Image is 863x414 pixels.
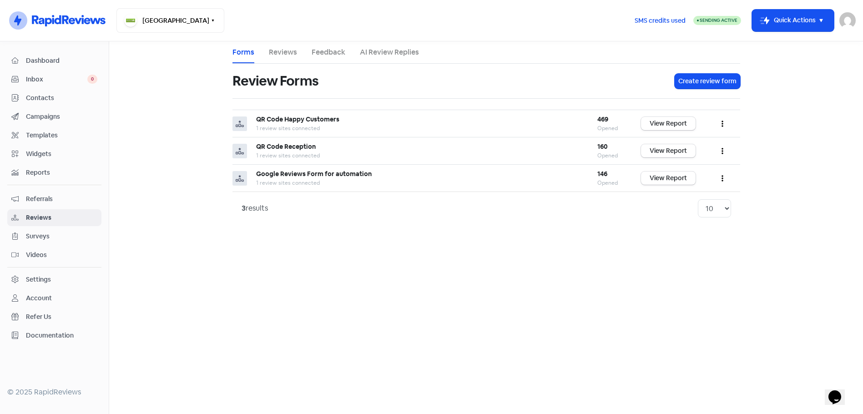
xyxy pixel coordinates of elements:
strong: 3 [242,203,246,213]
a: Settings [7,271,101,288]
a: Videos [7,247,101,263]
img: User [839,12,856,29]
a: Reports [7,164,101,181]
a: Reviews [7,209,101,226]
button: [GEOGRAPHIC_DATA] [116,8,224,33]
button: Quick Actions [752,10,834,31]
a: Surveys [7,228,101,245]
div: Settings [26,275,51,284]
span: Dashboard [26,56,97,66]
span: Sending Active [700,17,737,23]
button: Create review form [675,74,740,89]
span: Widgets [26,149,97,159]
a: Contacts [7,90,101,106]
span: 1 review sites connected [256,179,320,187]
a: Inbox 0 [7,71,101,88]
a: View Report [641,117,696,130]
span: Campaigns [26,112,97,121]
span: Documentation [26,331,97,340]
span: Surveys [26,232,97,241]
span: Inbox [26,75,87,84]
a: Templates [7,127,101,144]
div: results [242,203,268,214]
b: Google Reviews Form for automation [256,170,372,178]
div: Opened [597,151,623,160]
div: Opened [597,124,623,132]
a: AI Review Replies [360,47,419,58]
a: Dashboard [7,52,101,69]
span: 1 review sites connected [256,125,320,132]
a: Reviews [269,47,297,58]
span: Contacts [26,93,97,103]
a: View Report [641,172,696,185]
div: © 2025 RapidReviews [7,387,101,398]
h1: Review Forms [232,66,318,96]
span: 1 review sites connected [256,152,320,159]
b: 160 [597,142,608,151]
iframe: chat widget [825,378,854,405]
span: Refer Us [26,312,97,322]
a: Referrals [7,191,101,207]
b: QR Code Reception [256,142,316,151]
a: Widgets [7,146,101,162]
span: Referrals [26,194,97,204]
div: Account [26,293,52,303]
a: Sending Active [693,15,741,26]
b: 146 [597,170,607,178]
span: Reviews [26,213,97,222]
span: Reports [26,168,97,177]
div: Opened [597,179,623,187]
span: Videos [26,250,97,260]
a: View Report [641,144,696,157]
a: SMS credits used [627,15,693,25]
span: 0 [87,75,97,84]
span: Templates [26,131,97,140]
a: Campaigns [7,108,101,125]
b: 469 [597,115,608,123]
a: Feedback [312,47,345,58]
span: SMS credits used [635,16,686,25]
a: Documentation [7,327,101,344]
a: Forms [232,47,254,58]
b: QR Code Happy Customers [256,115,339,123]
a: Account [7,290,101,307]
a: Refer Us [7,308,101,325]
